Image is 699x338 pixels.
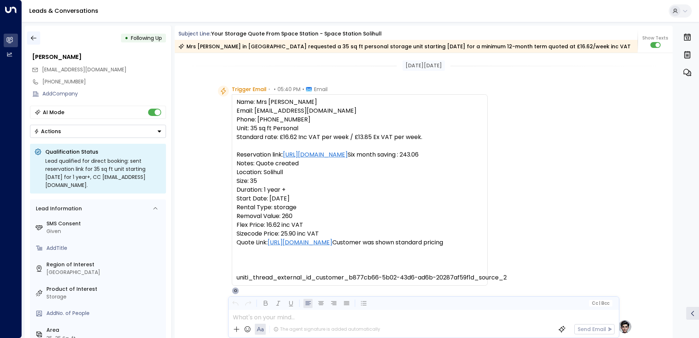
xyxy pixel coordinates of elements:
p: Qualification Status [45,148,162,155]
label: Product of Interest [46,285,163,293]
div: O [232,287,239,294]
span: Show Texts [642,35,668,41]
button: Undo [231,299,240,308]
div: [DATE][DATE] [403,60,445,71]
div: Lead qualified for direct booking: sent reservation link for 35 sq ft unit starting [DATE] for 1 ... [45,157,162,189]
div: AddCompany [42,90,166,98]
span: 05:40 PM [277,86,301,93]
span: [EMAIL_ADDRESS][DOMAIN_NAME] [42,66,126,73]
span: Subject Line: [178,30,211,37]
span: Trigger Email [232,86,267,93]
div: Lead Information [33,205,82,213]
pre: Name: Mrs [PERSON_NAME] Email: [EMAIL_ADDRESS][DOMAIN_NAME] Phone: [PHONE_NUMBER] Unit: 35 sq ft ... [237,98,483,282]
div: • [125,31,128,45]
div: [PHONE_NUMBER] [42,78,166,86]
div: [GEOGRAPHIC_DATA] [46,268,163,276]
div: Button group with a nested menu [30,125,166,138]
div: Actions [34,128,61,135]
div: Storage [46,293,163,301]
label: Area [46,326,163,334]
div: Your storage quote from Space Station - Space Station Solihull [211,30,382,38]
div: AddTitle [46,244,163,252]
button: Cc|Bcc [589,300,612,307]
span: • [274,86,276,93]
a: [URL][DOMAIN_NAME] [268,238,332,247]
span: • [302,86,304,93]
span: | [599,301,600,306]
div: AI Mode [43,109,64,116]
div: Mrs [PERSON_NAME] in [GEOGRAPHIC_DATA] requested a 35 sq ft personal storage unit starting [DATE]... [178,43,631,50]
label: Region of Interest [46,261,163,268]
span: nicphillips4@hotmail.com [42,66,126,74]
span: • [268,86,270,93]
button: Redo [243,299,253,308]
a: [URL][DOMAIN_NAME] [283,150,348,159]
div: Given [46,228,163,235]
img: profile-logo.png [617,319,632,334]
div: [PERSON_NAME] [32,53,166,61]
span: Cc Bcc [592,301,609,306]
button: Actions [30,125,166,138]
span: Email [314,86,328,93]
div: AddNo. of People [46,309,163,317]
a: Leads & Conversations [29,7,98,15]
span: Following Up [131,34,162,42]
label: SMS Consent [46,220,163,228]
div: The agent signature is added automatically [273,326,380,333]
